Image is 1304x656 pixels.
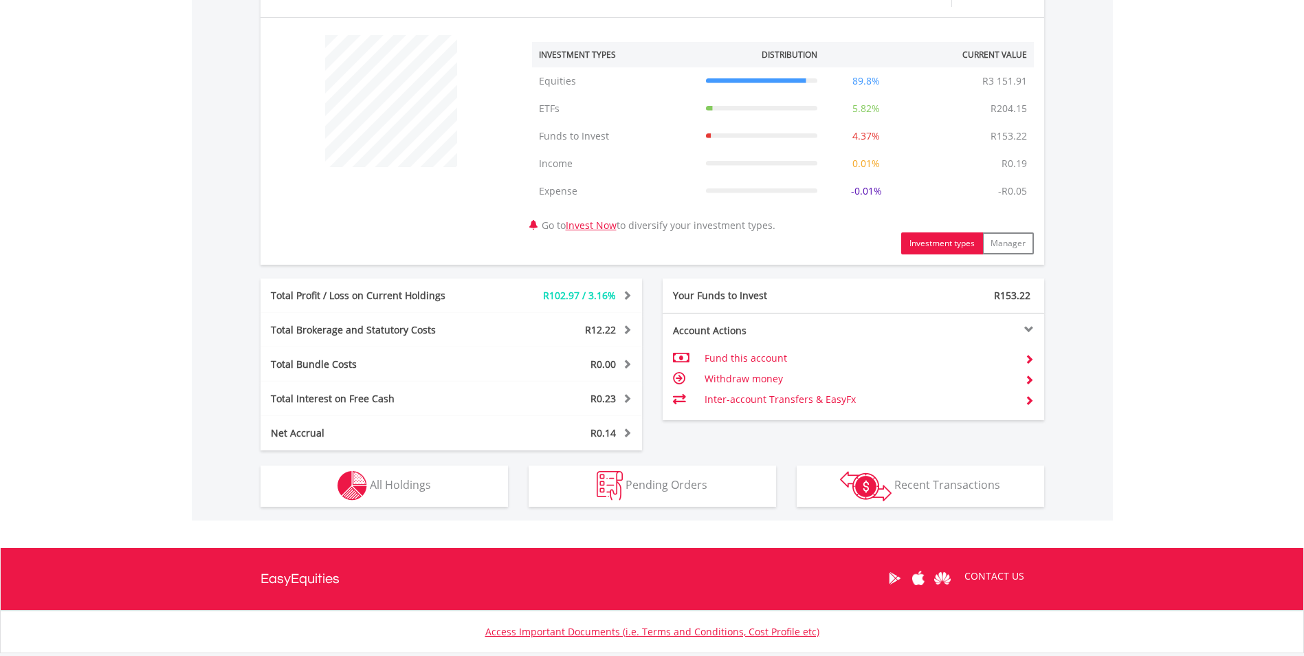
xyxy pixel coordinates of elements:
[901,232,983,254] button: Investment types
[991,177,1034,205] td: -R0.05
[907,557,931,600] a: Apple
[522,28,1044,254] div: Go to to diversify your investment types.
[762,49,817,61] div: Distribution
[261,289,483,303] div: Total Profit / Loss on Current Holdings
[532,122,699,150] td: Funds to Invest
[994,289,1030,302] span: R153.22
[984,122,1034,150] td: R153.22
[955,557,1034,595] a: CONTACT US
[370,477,431,492] span: All Holdings
[705,389,1013,410] td: Inter-account Transfers & EasyFx
[532,177,699,205] td: Expense
[908,42,1034,67] th: Current Value
[597,471,623,501] img: pending_instructions-wht.png
[824,95,908,122] td: 5.82%
[585,323,616,336] span: R12.22
[705,369,1013,389] td: Withdraw money
[532,67,699,95] td: Equities
[338,471,367,501] img: holdings-wht.png
[883,557,907,600] a: Google Play
[566,219,617,232] a: Invest Now
[590,392,616,405] span: R0.23
[995,150,1034,177] td: R0.19
[975,67,1034,95] td: R3 151.91
[261,466,508,507] button: All Holdings
[705,348,1013,369] td: Fund this account
[532,42,699,67] th: Investment Types
[663,324,854,338] div: Account Actions
[840,471,892,501] img: transactions-zar-wht.png
[261,392,483,406] div: Total Interest on Free Cash
[931,557,955,600] a: Huawei
[261,323,483,337] div: Total Brokerage and Statutory Costs
[529,466,776,507] button: Pending Orders
[532,150,699,177] td: Income
[797,466,1044,507] button: Recent Transactions
[543,289,616,302] span: R102.97 / 3.16%
[261,548,340,610] a: EasyEquities
[984,95,1034,122] td: R204.15
[824,177,908,205] td: -0.01%
[590,426,616,439] span: R0.14
[532,95,699,122] td: ETFs
[663,289,854,303] div: Your Funds to Invest
[982,232,1034,254] button: Manager
[261,358,483,371] div: Total Bundle Costs
[261,426,483,440] div: Net Accrual
[485,625,819,638] a: Access Important Documents (i.e. Terms and Conditions, Cost Profile etc)
[626,477,707,492] span: Pending Orders
[824,150,908,177] td: 0.01%
[590,358,616,371] span: R0.00
[824,122,908,150] td: 4.37%
[894,477,1000,492] span: Recent Transactions
[824,67,908,95] td: 89.8%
